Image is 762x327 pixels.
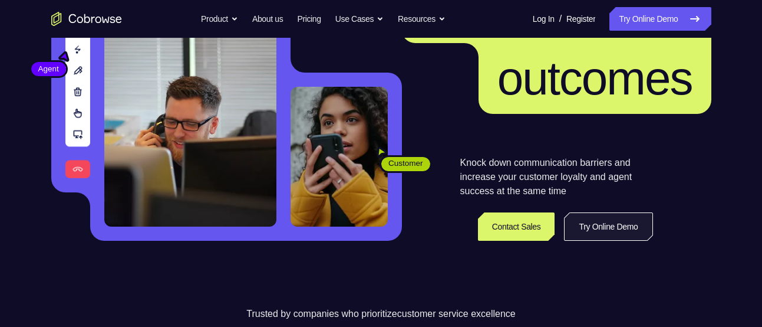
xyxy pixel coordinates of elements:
a: Pricing [297,7,321,31]
img: A customer support agent talking on the phone [104,16,276,227]
button: Product [201,7,238,31]
a: Try Online Demo [609,7,711,31]
span: outcomes [497,52,692,104]
a: Try Online Demo [564,212,652,241]
p: Knock down communication barriers and increase your customer loyalty and agent success at the sam... [460,156,653,198]
span: / [559,12,562,26]
button: Resources [398,7,446,31]
button: Use Cases [335,7,384,31]
a: Contact Sales [478,212,555,241]
a: About us [252,7,283,31]
span: customer service excellence [397,309,516,319]
a: Register [566,7,595,31]
img: A customer holding their phone [291,87,388,227]
a: Go to the home page [51,12,122,26]
a: Log In [533,7,555,31]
